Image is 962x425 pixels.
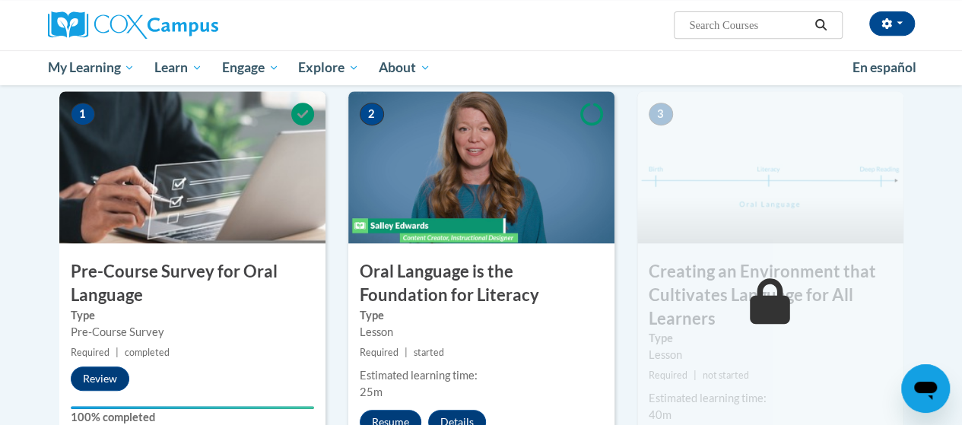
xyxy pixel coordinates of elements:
img: Course Image [348,91,614,243]
h3: Creating an Environment that Cultivates Language for All Learners [637,260,903,330]
img: Course Image [59,91,325,243]
div: Main menu [37,50,926,85]
iframe: Button to launch messaging window [901,364,950,413]
a: Engage [212,50,289,85]
span: My Learning [47,59,135,77]
a: Explore [288,50,369,85]
img: Cox Campus [48,11,218,39]
span: | [116,347,119,358]
span: 3 [649,103,673,125]
span: About [379,59,430,77]
span: En español [852,59,916,75]
button: Account Settings [869,11,915,36]
div: Estimated learning time: [360,367,603,384]
span: started [414,347,444,358]
span: completed [125,347,170,358]
a: My Learning [38,50,145,85]
span: Explore [298,59,359,77]
a: Learn [144,50,212,85]
div: Lesson [649,347,892,363]
span: Required [360,347,398,358]
span: 1 [71,103,95,125]
h3: Pre-Course Survey for Oral Language [59,260,325,307]
span: Required [71,347,110,358]
span: | [405,347,408,358]
label: Type [360,307,603,324]
button: Search [809,16,832,34]
div: Lesson [360,324,603,341]
span: 40m [649,408,671,421]
a: Cox Campus [48,11,322,39]
div: Estimated learning time: [649,390,892,407]
h3: Oral Language is the Foundation for Literacy [348,260,614,307]
a: About [369,50,440,85]
span: 25m [360,385,383,398]
span: Learn [154,59,202,77]
label: Type [71,307,314,324]
button: Review [71,366,129,391]
span: | [694,369,697,381]
span: 2 [360,103,384,125]
span: not started [703,369,749,381]
input: Search Courses [687,16,809,34]
img: Course Image [637,91,903,243]
label: Type [649,330,892,347]
span: Required [649,369,687,381]
div: Your progress [71,406,314,409]
span: Engage [222,59,279,77]
a: En español [843,52,926,84]
div: Pre-Course Survey [71,324,314,341]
